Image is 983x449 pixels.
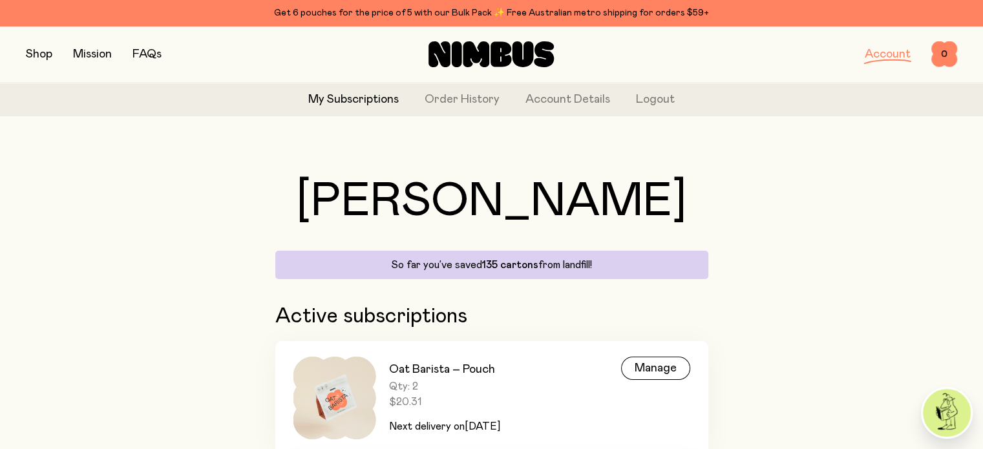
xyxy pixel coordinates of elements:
[465,421,500,432] span: [DATE]
[636,91,675,109] button: Logout
[275,305,708,328] h2: Active subscriptions
[73,48,112,60] a: Mission
[308,91,399,109] a: My Subscriptions
[482,260,538,270] span: 135 cartons
[389,362,500,377] h3: Oat Barista – Pouch
[525,91,610,109] a: Account Details
[389,380,500,393] span: Qty: 2
[425,91,500,109] a: Order History
[26,5,957,21] div: Get 6 pouches for the price of 5 with our Bulk Pack ✨ Free Australian metro shipping for orders $59+
[389,395,500,408] span: $20.31
[621,357,690,380] div: Manage
[923,389,971,437] img: agent
[931,41,957,67] button: 0
[389,419,500,434] p: Next delivery on
[132,48,162,60] a: FAQs
[865,48,911,60] a: Account
[283,258,701,271] p: So far you’ve saved from landfill!
[275,178,708,225] h1: [PERSON_NAME]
